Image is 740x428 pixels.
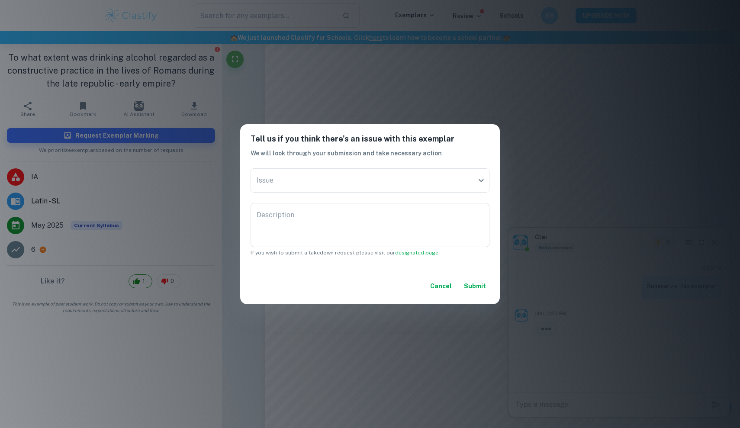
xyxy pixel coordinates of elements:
h6: Tell us if you think there's an issue with this exemplar [251,133,489,145]
a: designated page [395,250,438,256]
button: Cancel [427,278,455,294]
span: If you wish to submit a takedown request please visit our . [251,250,440,256]
button: Submit [460,278,489,294]
h6: We will look through your submission and take necessary action [251,148,489,158]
